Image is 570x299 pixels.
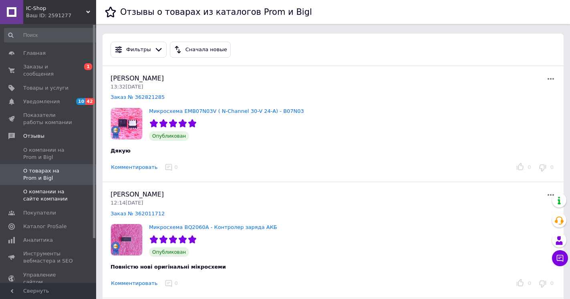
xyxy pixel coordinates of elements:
span: [PERSON_NAME] [111,191,164,198]
span: Опубликован [149,131,189,141]
span: Каталог ProSale [23,223,66,230]
button: Сначала новые [170,42,231,58]
span: Управление сайтом [23,271,74,286]
span: 12:14[DATE] [111,200,143,206]
img: Микросхема EMB07N03V ( N-Channel 30-V 24-A) - B07N03 [111,108,142,139]
span: Опубликован [149,247,189,257]
img: Микросхема BQ2060A - Контролер заряда АКБ [111,224,142,255]
button: Фильтры [111,42,167,58]
span: Повністю нові оригінальні мікросхеми [111,264,226,270]
button: Комментировать [111,279,158,288]
a: Заказ № 362011712 [111,211,165,217]
span: Главная [23,50,46,57]
span: Уведомления [23,98,60,105]
span: Аналитика [23,237,53,244]
input: Поиск [4,28,99,42]
span: 42 [85,98,95,105]
span: 10 [76,98,85,105]
span: Покупатели [23,209,56,217]
a: Микросхема BQ2060A - Контролер заряда АКБ [149,224,277,230]
a: Заказ № 362821285 [111,94,165,100]
span: Отзывы [23,132,44,140]
span: [PERSON_NAME] [111,74,164,82]
span: 1 [84,63,92,70]
span: IC-Shop [26,5,86,12]
span: Дякую [111,148,131,154]
h1: Отзывы о товарах из каталогов Prom и Bigl [120,7,312,17]
div: Ваш ID: 2591277 [26,12,96,19]
span: Заказы и сообщения [23,63,74,78]
span: 13:32[DATE] [111,84,143,90]
div: Фильтры [125,46,153,54]
div: Сначала новые [184,46,229,54]
a: Микросхема EMB07N03V ( N-Channel 30-V 24-A) - B07N03 [149,108,304,114]
button: Комментировать [111,163,158,172]
span: Инструменты вебмастера и SEO [23,250,74,265]
button: Чат с покупателем [552,250,568,266]
span: О компании на Prom и Bigl [23,146,74,161]
span: Товары и услуги [23,84,68,92]
span: Показатели работы компании [23,112,74,126]
span: О компании на сайте компании [23,188,74,203]
span: О товарах на Prom и Bigl [23,167,74,182]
